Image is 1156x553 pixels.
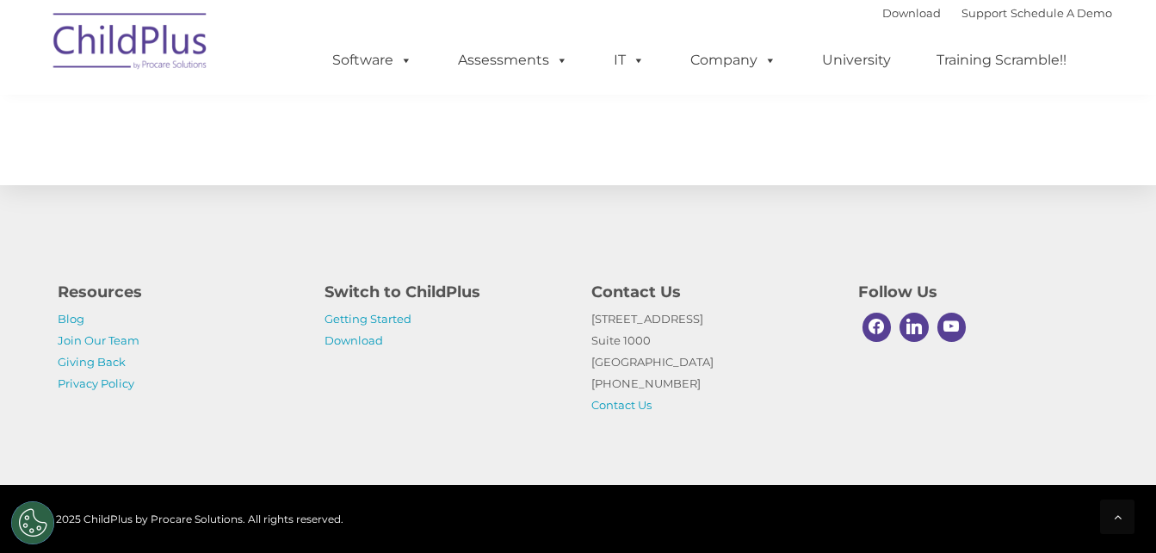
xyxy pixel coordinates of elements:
[58,333,139,347] a: Join Our Team
[591,398,652,412] a: Contact Us
[961,6,1007,20] a: Support
[882,6,1112,20] font: |
[591,280,832,304] h4: Contact Us
[933,308,971,346] a: Youtube
[1011,6,1112,20] a: Schedule A Demo
[58,355,126,369] a: Giving Back
[591,308,832,416] p: [STREET_ADDRESS] Suite 1000 [GEOGRAPHIC_DATA] [PHONE_NUMBER]
[441,43,585,78] a: Assessments
[325,333,383,347] a: Download
[45,513,343,525] span: © 2025 ChildPlus by Procare Solutions. All rights reserved.
[673,43,794,78] a: Company
[882,6,941,20] a: Download
[58,312,84,326] a: Blog
[325,280,566,304] h4: Switch to ChildPlus
[239,114,292,127] span: Last name
[58,280,299,304] h4: Resources
[805,43,908,78] a: University
[597,43,662,78] a: IT
[45,1,217,87] img: ChildPlus by Procare Solutions
[858,280,1099,304] h4: Follow Us
[58,376,134,390] a: Privacy Policy
[325,312,411,326] a: Getting Started
[11,501,54,544] button: Cookies Settings
[315,43,430,78] a: Software
[919,43,1084,78] a: Training Scramble!!
[858,308,896,346] a: Facebook
[895,308,933,346] a: Linkedin
[239,184,312,197] span: Phone number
